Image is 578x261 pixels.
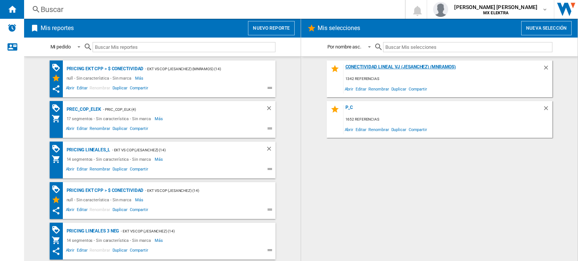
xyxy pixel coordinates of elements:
span: Compartir [408,84,428,94]
span: Duplicar [111,125,129,134]
span: Más [155,114,164,123]
h2: Mis reportes [39,21,75,35]
input: Buscar Mis reportes [93,42,275,52]
span: Duplicar [111,206,129,215]
span: Renombrar [88,206,111,215]
span: Abrir [65,206,76,215]
span: Renombrar [88,84,111,94]
span: Compartir [129,166,149,175]
div: 14 segmentos - Sin característica - Sin marca [65,155,155,164]
span: Abrir [65,166,76,175]
div: prec_cop_elek [65,105,102,114]
span: Editar [354,124,367,134]
div: Pricing lineales 3 neg [65,226,119,236]
span: Abrir [344,84,355,94]
div: Pricing lineales_L [65,145,110,155]
div: 1342 referencias [344,74,552,84]
div: Matriz de PROMOCIONES [52,104,65,113]
img: alerts-logo.svg [8,23,17,32]
div: Borrar [266,145,275,155]
div: Mi colección [52,114,65,123]
div: Mis Selecciones [52,74,65,83]
span: Más [135,74,144,83]
span: Editar [76,206,88,215]
span: Editar [76,125,88,134]
span: Editar [76,247,88,256]
div: 1652 referencias [344,115,552,124]
span: Editar [76,166,88,175]
div: null - Sin característica - Sin marca [65,195,135,204]
div: P_C [344,105,543,115]
span: Compartir [129,125,149,134]
div: Buscar [41,4,385,15]
div: 17 segmentos - Sin característica - Sin marca [65,114,155,123]
div: Matriz de PROMOCIONES [52,63,65,72]
div: - EKT vs Cop (jesanchez) (14) [119,226,260,236]
span: Editar [76,84,88,94]
span: Compartir [129,206,149,215]
span: Compartir [408,124,428,134]
button: Nuevo reporte [248,21,295,35]
div: Borrar [266,105,275,114]
div: Borrar [543,64,552,74]
span: Duplicar [111,166,129,175]
div: - pric_cop_elk (4) [101,105,250,114]
span: Duplicar [111,247,129,256]
span: Renombrar [367,124,390,134]
div: - EKT vs Cop (jesanchez) (mnramos) (14) [143,64,260,74]
div: Matriz de PROMOCIONES [52,225,65,235]
ng-md-icon: Este reporte se ha compartido contigo [52,247,61,256]
div: - EKT vs Cop (jesanchez) (14) [143,186,260,195]
span: Abrir [65,84,76,94]
button: Nueva selección [521,21,572,35]
span: Renombrar [88,247,111,256]
span: Abrir [65,247,76,256]
div: Mis Selecciones [52,195,65,204]
div: - EKT vs Cop (jesanchez) (14) [110,145,251,155]
div: Pricing EKT CPP > $ Conectividad [65,186,144,195]
div: Mi colección [52,155,65,164]
div: 14 segmentos - Sin característica - Sin marca [65,236,155,245]
span: Editar [354,84,367,94]
div: Mi colección [52,236,65,245]
span: Más [135,195,144,204]
span: Compartir [129,247,149,256]
ng-md-icon: Este reporte se ha compartido contigo [52,84,61,94]
h2: Mis selecciones [316,21,362,35]
span: Duplicar [390,84,408,94]
span: Compartir [129,84,149,94]
div: Borrar [543,105,552,115]
span: Más [155,236,164,245]
img: profile.jpg [433,2,448,17]
span: Duplicar [390,124,408,134]
ng-md-icon: Este reporte se ha compartido contigo [52,206,61,215]
input: Buscar Mis selecciones [383,42,552,52]
div: Conectividad Lineal vj (jesanchez) (mnramos) [344,64,543,74]
div: null - Sin característica - Sin marca [65,74,135,83]
span: Renombrar [88,166,111,175]
span: Abrir [344,124,355,134]
div: Matriz de PROMOCIONES [52,185,65,194]
span: Renombrar [367,84,390,94]
span: Más [155,155,164,164]
div: Pricing EKT CPP > $ Conectividad [65,64,144,74]
span: [PERSON_NAME] [PERSON_NAME] [454,3,537,11]
div: Matriz de PROMOCIONES [52,144,65,154]
span: Abrir [65,125,76,134]
div: Mi pedido [50,44,71,50]
div: Por nombre asc. [327,44,362,50]
span: Renombrar [88,125,111,134]
span: Duplicar [111,84,129,94]
b: MX ELEKTRA [483,11,508,15]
